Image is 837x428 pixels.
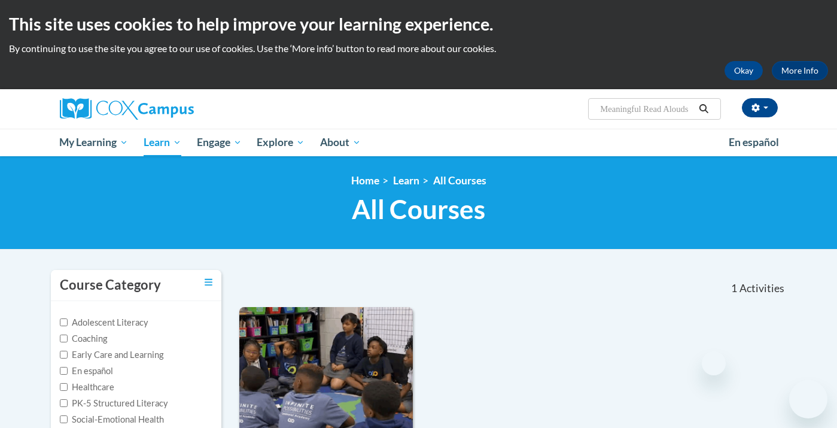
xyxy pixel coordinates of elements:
a: Learn [393,174,419,187]
a: Explore [249,129,312,156]
a: My Learning [52,129,136,156]
img: Cox Campus [60,98,194,120]
a: All Courses [433,174,486,187]
span: About [320,135,361,150]
h2: This site uses cookies to help improve your learning experience. [9,12,828,36]
a: Home [351,174,379,187]
div: Main menu [42,129,796,156]
label: En español [60,365,113,378]
span: Learn [144,135,181,150]
a: Toggle collapse [205,276,212,289]
span: 1 [731,282,737,295]
input: Checkbox for Options [60,367,68,375]
a: Engage [189,129,249,156]
button: Search [695,102,713,116]
span: My Learning [59,135,128,150]
label: Social-Emotional Health [60,413,164,426]
input: Checkbox for Options [60,415,68,423]
input: Checkbox for Options [60,335,68,342]
a: Learn [136,129,189,156]
span: Engage [197,135,242,150]
label: Coaching [60,332,107,345]
iframe: Button to launch messaging window [789,380,827,418]
span: All Courses [352,193,485,225]
span: Activities [739,282,784,295]
input: Checkbox for Options [60,399,68,407]
iframe: Close message [702,351,726,375]
button: Account Settings [742,98,778,117]
label: Healthcare [60,381,114,394]
label: Early Care and Learning [60,348,163,362]
button: Okay [725,61,763,80]
p: By continuing to use the site you agree to our use of cookies. Use the ‘More info’ button to read... [9,42,828,55]
span: En español [729,136,779,148]
span: Explore [257,135,305,150]
input: Checkbox for Options [60,318,68,326]
a: En español [721,130,787,155]
input: Search Courses [599,102,695,116]
a: Cox Campus [60,98,287,120]
label: Adolescent Literacy [60,316,148,329]
a: About [312,129,369,156]
h3: Course Category [60,276,161,295]
input: Checkbox for Options [60,383,68,391]
label: PK-5 Structured Literacy [60,397,168,410]
a: More Info [772,61,828,80]
input: Checkbox for Options [60,351,68,359]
